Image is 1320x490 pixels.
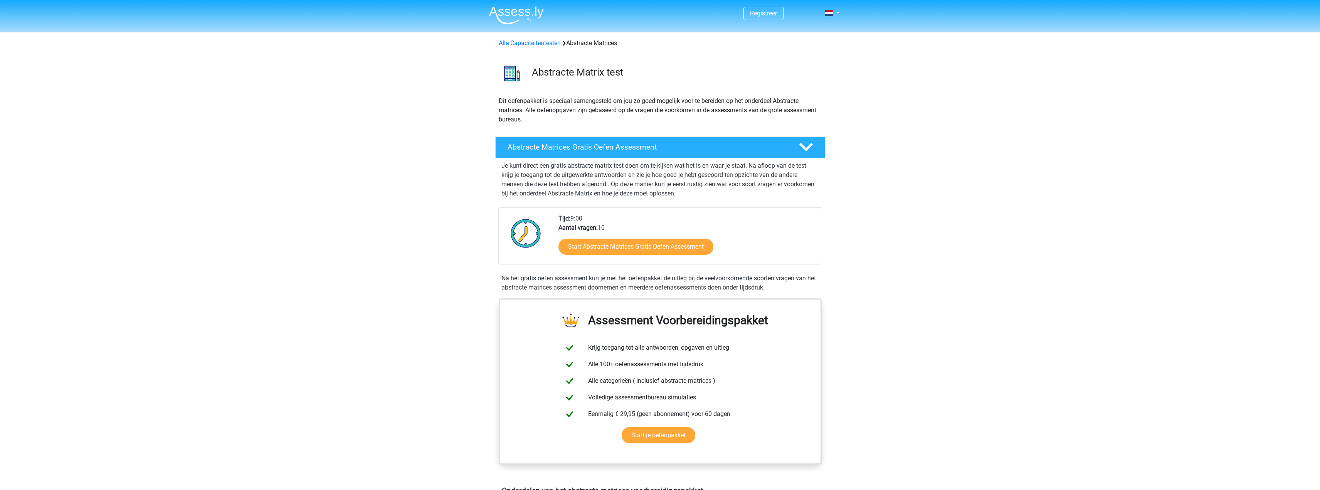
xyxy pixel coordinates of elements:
b: Tijd: [558,215,570,222]
h4: Abstracte Matrices Gratis Oefen Assessment [508,143,787,152]
a: Registreer [750,10,777,17]
div: Abstracte Matrices [496,39,825,48]
img: Assessly [489,6,544,24]
img: abstracte matrices [496,57,528,90]
a: Start je oefenpakket [622,427,695,443]
a: Abstracte Matrices Gratis Oefen Assessment [492,136,828,158]
a: Start Abstracte Matrices Gratis Oefen Assessment [558,239,713,255]
div: Na het gratis oefen assessment kun je met het oefenpakket de uitleg bij de veelvoorkomende soorte... [498,274,822,292]
p: Je kunt direct een gratis abstracte matrix test doen om te kijken wat het is en waar je staat. Na... [501,161,819,198]
b: Aantal vragen: [558,224,598,231]
p: Dit oefenpakket is speciaal samengesteld om jou zo goed mogelijk voor te bereiden op het onderdee... [499,96,822,124]
img: Klok [506,214,545,253]
h3: Abstracte Matrix test [532,66,819,78]
a: Alle Capaciteitentesten [499,39,561,47]
div: 9:00 10 [553,214,821,264]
